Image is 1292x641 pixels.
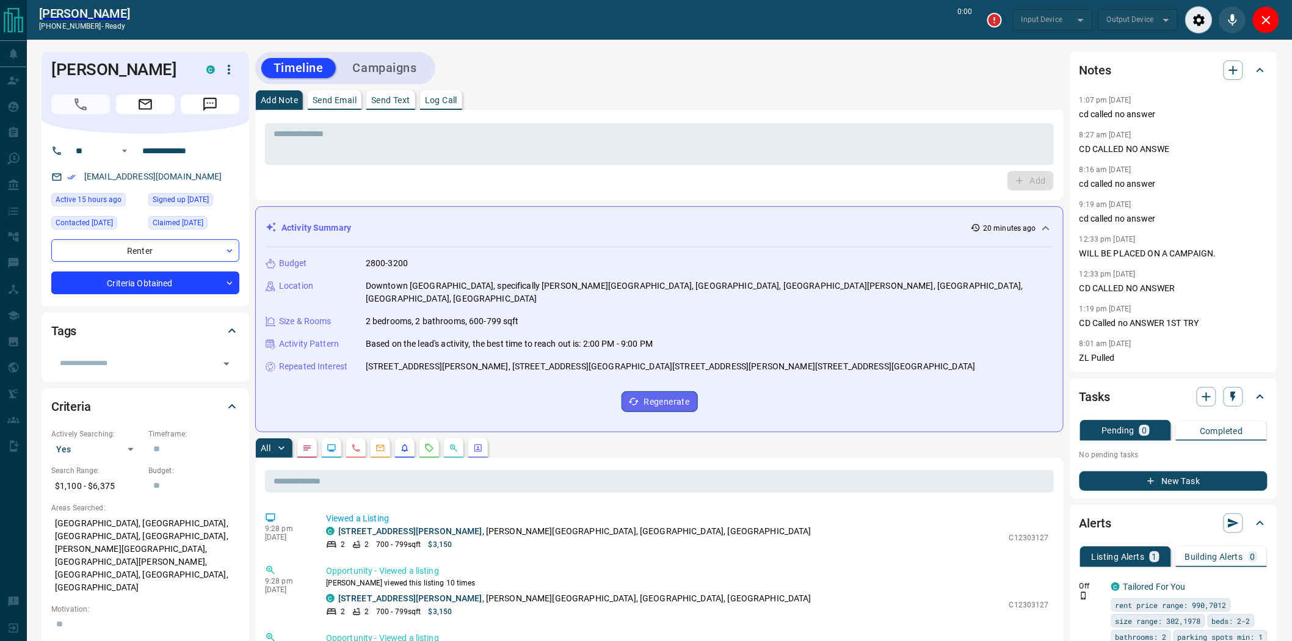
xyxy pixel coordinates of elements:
[366,280,1053,305] p: Downtown [GEOGRAPHIC_DATA], specifically [PERSON_NAME][GEOGRAPHIC_DATA], [GEOGRAPHIC_DATA], [GEOG...
[1009,599,1049,610] p: C12303127
[366,315,519,328] p: 2 bedrooms, 2 bathrooms, 600-799 sqft
[366,338,653,350] p: Based on the lead's activity, the best time to reach out is: 2:00 PM - 9:00 PM
[366,360,976,373] p: [STREET_ADDRESS][PERSON_NAME], [STREET_ADDRESS][GEOGRAPHIC_DATA][STREET_ADDRESS][PERSON_NAME][STR...
[51,216,142,233] div: Mon May 19 2025
[1185,552,1243,561] p: Building Alerts
[473,443,483,453] svg: Agent Actions
[279,280,313,292] p: Location
[1009,532,1049,543] p: C12303127
[56,217,113,229] span: Contacted [DATE]
[326,527,335,535] div: condos.ca
[1080,282,1268,295] p: CD CALLED NO ANSWER
[1142,426,1147,435] p: 0
[67,173,76,181] svg: Email Verified
[117,143,132,158] button: Open
[1080,592,1088,600] svg: Push Notification Only
[1080,352,1268,364] p: ZL Pulled
[376,606,421,617] p: 700 - 799 sqft
[51,513,239,598] p: [GEOGRAPHIC_DATA], [GEOGRAPHIC_DATA], [GEOGRAPHIC_DATA], [GEOGRAPHIC_DATA], [PERSON_NAME][GEOGRAP...
[424,443,434,453] svg: Requests
[51,604,239,615] p: Motivation:
[148,193,239,210] div: Thu Feb 13 2025
[51,429,142,440] p: Actively Searching:
[39,21,130,32] p: [PHONE_NUMBER] -
[1116,615,1201,627] span: size range: 302,1978
[365,539,369,550] p: 2
[51,95,110,114] span: Call
[148,216,239,233] div: Thu Feb 13 2025
[265,524,308,533] p: 9:28 pm
[1080,178,1268,190] p: cd called no answer
[261,58,336,78] button: Timeline
[1200,427,1243,435] p: Completed
[429,539,452,550] p: $3,150
[341,539,345,550] p: 2
[376,539,421,550] p: 700 - 799 sqft
[1250,552,1255,561] p: 0
[1080,247,1268,260] p: WILL BE PLACED ON A CAMPAIGN.
[39,6,130,21] a: [PERSON_NAME]
[279,360,347,373] p: Repeated Interest
[153,217,203,229] span: Claimed [DATE]
[1080,212,1268,225] p: cd called no answer
[51,502,239,513] p: Areas Searched:
[338,593,482,603] a: [STREET_ADDRESS][PERSON_NAME]
[1080,509,1268,538] div: Alerts
[338,525,811,538] p: , [PERSON_NAME][GEOGRAPHIC_DATA], [GEOGRAPHIC_DATA], [GEOGRAPHIC_DATA]
[261,444,270,452] p: All
[1080,56,1268,85] div: Notes
[279,257,307,270] p: Budget
[51,316,239,346] div: Tags
[400,443,410,453] svg: Listing Alerts
[429,606,452,617] p: $3,150
[302,443,312,453] svg: Notes
[326,565,1049,578] p: Opportunity - Viewed a listing
[1080,235,1136,244] p: 12:33 pm [DATE]
[1123,582,1186,592] a: Tailored For You
[1185,6,1213,34] div: Audio Settings
[51,272,239,294] div: Criteria Obtained
[153,194,209,206] span: Signed up [DATE]
[1212,615,1250,627] span: beds: 2-2
[449,443,459,453] svg: Opportunities
[116,95,175,114] span: Email
[1080,513,1111,533] h2: Alerts
[1080,108,1268,121] p: cd called no answer
[279,315,332,328] p: Size & Rooms
[376,443,385,453] svg: Emails
[56,194,122,206] span: Active 15 hours ago
[366,257,408,270] p: 2800-3200
[1080,60,1111,80] h2: Notes
[1116,599,1227,611] span: rent price range: 990,7012
[1092,552,1145,561] p: Listing Alerts
[341,606,345,617] p: 2
[265,585,308,594] p: [DATE]
[51,465,142,476] p: Search Range:
[51,321,76,341] h2: Tags
[1080,143,1268,156] p: CD CALLED NO ANSWE
[1080,305,1131,313] p: 1:19 pm [DATE]
[341,58,429,78] button: Campaigns
[51,193,142,210] div: Wed Aug 13 2025
[1152,552,1157,561] p: 1
[51,397,91,416] h2: Criteria
[148,465,239,476] p: Budget:
[1080,339,1131,348] p: 8:01 am [DATE]
[338,592,811,605] p: , [PERSON_NAME][GEOGRAPHIC_DATA], [GEOGRAPHIC_DATA], [GEOGRAPHIC_DATA]
[181,95,239,114] span: Message
[1080,317,1268,330] p: CD Called no ANSWER 1ST TRY
[326,578,1049,588] p: [PERSON_NAME] viewed this listing 10 times
[1219,6,1246,34] div: Mute
[1080,382,1268,411] div: Tasks
[266,217,1053,239] div: Activity Summary20 minutes ago
[51,239,239,262] div: Renter
[51,392,239,421] div: Criteria
[622,391,698,412] button: Regenerate
[958,6,973,34] p: 0:00
[1252,6,1280,34] div: Close
[1080,446,1268,464] p: No pending tasks
[313,96,357,104] p: Send Email
[206,65,215,74] div: condos.ca
[1080,200,1131,209] p: 9:19 am [DATE]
